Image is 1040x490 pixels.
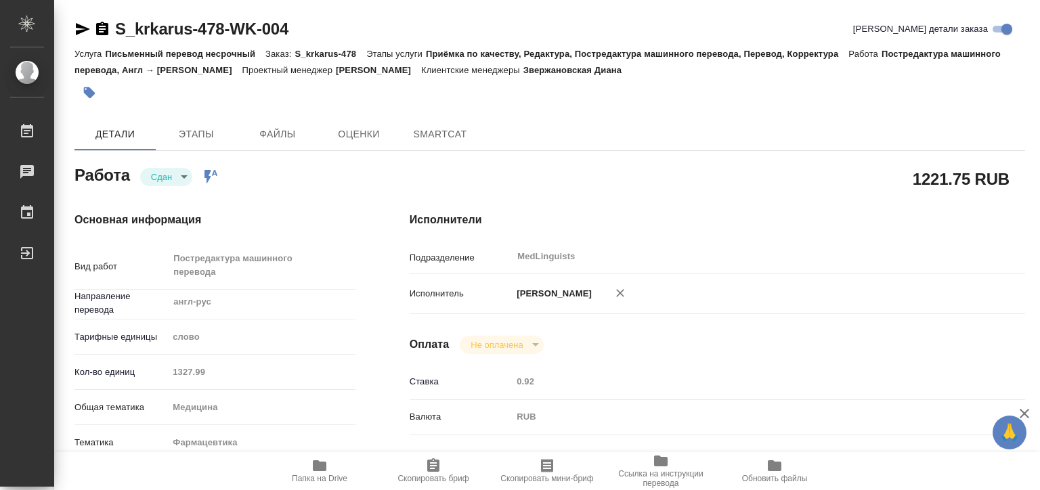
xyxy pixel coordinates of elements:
div: RUB [512,405,974,428]
span: Скопировать бриф [397,474,469,483]
p: Работа [848,49,882,59]
h4: Оплата [410,336,450,353]
span: Папка на Drive [292,474,347,483]
div: Сдан [460,336,543,354]
span: [PERSON_NAME] детали заказа [853,22,988,36]
button: Скопировать бриф [376,452,490,490]
h4: Основная информация [74,212,355,228]
h2: 1221.75 RUB [913,167,1010,190]
p: Исполнитель [410,287,513,300]
button: Сдан [147,171,176,183]
button: Удалить исполнителя [605,278,635,308]
p: Проектный менеджер [242,65,336,75]
p: Приёмка по качеству, Редактура, Постредактура машинного перевода, Перевод, Корректура [426,49,848,59]
button: Скопировать ссылку [94,21,110,37]
button: Ссылка на инструкции перевода [604,452,718,490]
p: Вид работ [74,260,168,273]
span: Оценки [326,126,391,143]
span: SmartCat [408,126,473,143]
p: Услуга [74,49,105,59]
p: Клиентские менеджеры [421,65,523,75]
span: Файлы [245,126,310,143]
p: Общая тематика [74,401,168,414]
div: Медицина [168,396,355,419]
p: Письменный перевод несрочный [105,49,265,59]
p: Направление перевода [74,290,168,317]
span: Обновить файлы [742,474,808,483]
input: Пустое поле [512,372,974,391]
button: Скопировать мини-бриф [490,452,604,490]
p: Ставка [410,375,513,388]
div: слово [168,326,355,349]
input: Пустое поле [168,362,355,382]
h2: Работа [74,162,130,186]
p: [PERSON_NAME] [512,287,592,300]
p: Тематика [74,436,168,449]
p: Заказ: [265,49,295,59]
span: Этапы [164,126,229,143]
button: Не оплачена [467,339,527,351]
span: 🙏 [998,418,1021,447]
h4: Исполнители [410,212,1025,228]
a: S_krkarus-478-WK-004 [115,20,288,38]
p: Тарифные единицы [74,330,168,344]
span: Детали [83,126,148,143]
span: Ссылка на инструкции перевода [612,469,710,488]
p: Звержановская Диана [523,65,632,75]
p: Подразделение [410,251,513,265]
button: Папка на Drive [263,452,376,490]
button: Добавить тэг [74,78,104,108]
div: Фармацевтика [168,431,355,454]
p: Этапы услуги [366,49,426,59]
button: Скопировать ссылку для ЯМессенджера [74,21,91,37]
p: Валюта [410,410,513,424]
span: Скопировать мини-бриф [500,474,593,483]
button: 🙏 [993,416,1026,449]
p: Кол-во единиц [74,365,168,379]
p: S_krkarus-478 [295,49,366,59]
p: [PERSON_NAME] [336,65,421,75]
div: Сдан [140,168,192,186]
button: Обновить файлы [718,452,831,490]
